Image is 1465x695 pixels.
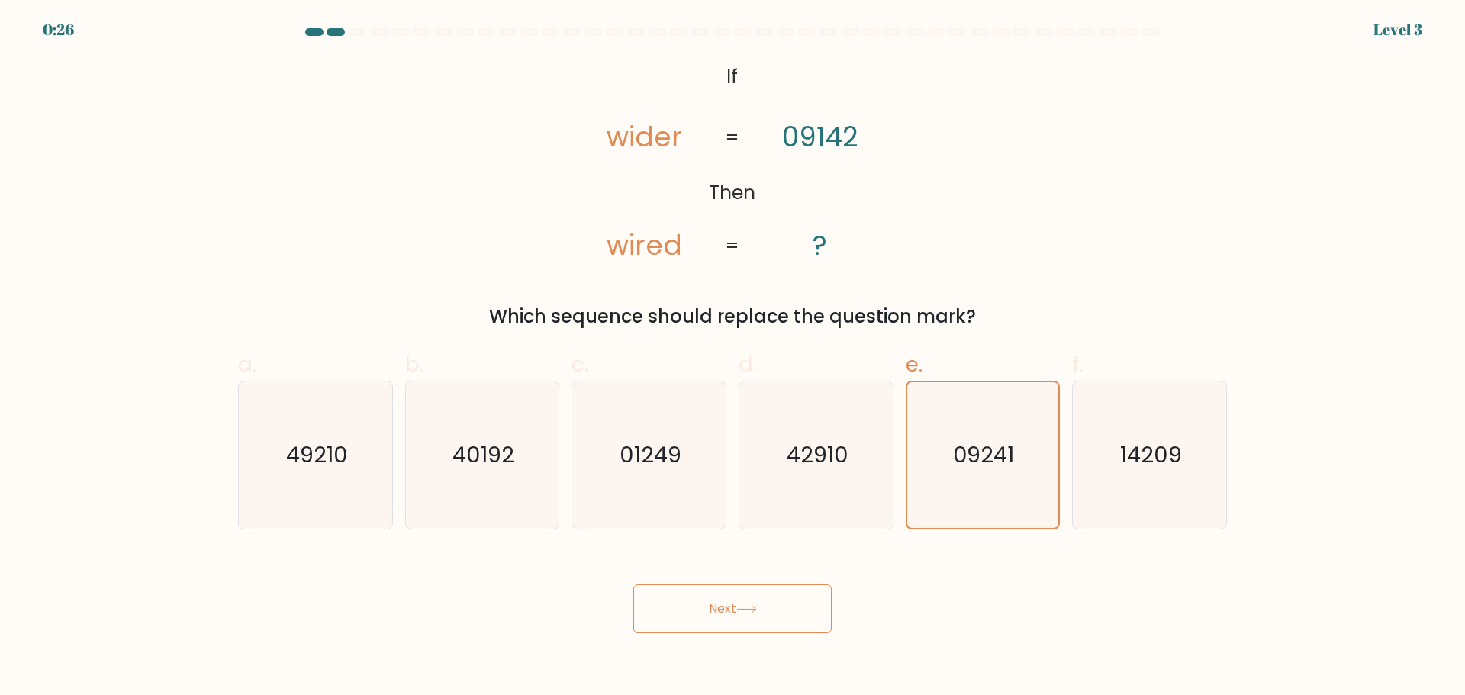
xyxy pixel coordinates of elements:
[620,439,681,470] text: 01249
[787,439,848,470] text: 42910
[286,439,348,470] text: 49210
[238,349,256,379] span: a.
[633,584,832,633] button: Next
[405,349,423,379] span: b.
[726,124,739,151] tspan: =
[954,439,1015,470] text: 09241
[572,349,588,379] span: c.
[1120,439,1182,470] text: 14209
[247,303,1218,330] div: Which sequence should replace the question mark?
[906,349,922,379] span: e.
[782,119,858,156] tspan: 09142
[1373,18,1422,41] div: Level 3
[726,233,739,259] tspan: =
[43,18,74,41] div: 0:26
[452,439,514,470] text: 40192
[607,227,682,264] tspan: wired
[607,119,682,156] tspan: wider
[813,227,828,264] tspan: ?
[739,349,757,379] span: d.
[727,63,739,90] tspan: If
[710,180,756,207] tspan: Then
[1072,349,1083,379] span: f.
[563,58,902,266] svg: @import url('[URL][DOMAIN_NAME]);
